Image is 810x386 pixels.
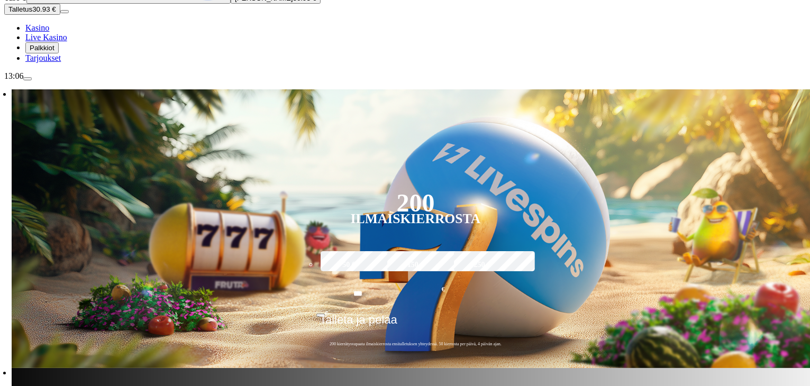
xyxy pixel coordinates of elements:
[451,250,513,280] label: 250 €
[25,33,67,42] a: poker-chip iconLive Kasino
[60,10,69,13] button: menu
[25,53,61,62] span: Tarjoukset
[385,250,447,280] label: 150 €
[4,71,23,80] span: 13:06
[316,341,515,347] span: 200 kierrätysvapaata ilmaiskierrosta ensitalletuksen yhteydessä. 50 kierrosta per päivä, 4 päivän...
[32,5,56,13] span: 30.93 €
[351,213,481,225] div: Ilmaiskierrosta
[320,313,397,334] span: Talleta ja pelaa
[25,53,61,62] a: gift-inverted iconTarjoukset
[25,23,49,32] span: Kasino
[396,197,434,209] div: 200
[25,23,49,32] a: diamond iconKasino
[325,310,328,316] span: €
[25,33,67,42] span: Live Kasino
[442,284,445,295] span: €
[8,5,32,13] span: Talletus
[318,250,380,280] label: 50 €
[4,4,60,15] button: Talletusplus icon30.93 €
[25,42,59,53] button: reward iconPalkkiot
[23,77,32,80] button: menu
[316,313,515,335] button: Talleta ja pelaa
[30,44,54,52] span: Palkkiot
